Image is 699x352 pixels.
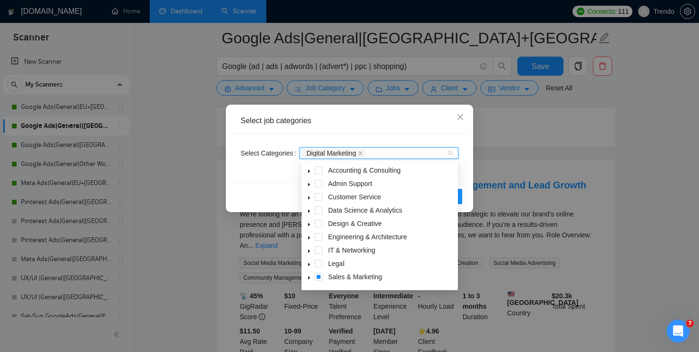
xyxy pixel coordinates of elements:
span: Data Science & Analytics [326,205,456,216]
span: IT & Networking [328,246,375,254]
span: IT & Networking [326,244,456,256]
span: Sales & Marketing [326,271,456,283]
span: Digital Marketing [306,150,356,156]
button: Close [447,105,473,130]
span: Engineering & Architecture [326,231,456,243]
div: Select job categories [241,116,458,126]
span: caret-down [307,196,311,200]
input: Select Categories [367,149,369,157]
span: close [456,113,464,121]
label: Select Categories [241,146,300,161]
span: Accounting & Consulting [326,165,456,176]
span: Translation [326,284,456,296]
span: Design & Creative [326,218,456,229]
span: Data Science & Analytics [328,206,402,214]
span: Engineering & Architecture [328,233,407,241]
span: caret-down [307,235,311,240]
span: Customer Service [328,193,381,201]
span: caret-down [307,169,311,174]
span: caret-down [307,182,311,187]
span: close [358,151,363,156]
span: Accounting & Consulting [328,166,401,174]
span: Legal [328,260,344,267]
span: caret-down [307,222,311,227]
span: Digital Marketing [302,149,365,157]
span: Sales & Marketing [328,273,382,281]
span: 7 [686,320,694,327]
span: caret-down [307,262,311,267]
iframe: Intercom live chat [667,320,689,342]
span: caret-down [307,209,311,214]
span: caret-down [307,275,311,280]
span: Legal [326,258,456,269]
span: Design & Creative [328,220,382,227]
span: Admin Support [328,180,372,187]
span: Admin Support [326,178,456,189]
span: caret-down [307,249,311,254]
span: Customer Service [326,191,456,203]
